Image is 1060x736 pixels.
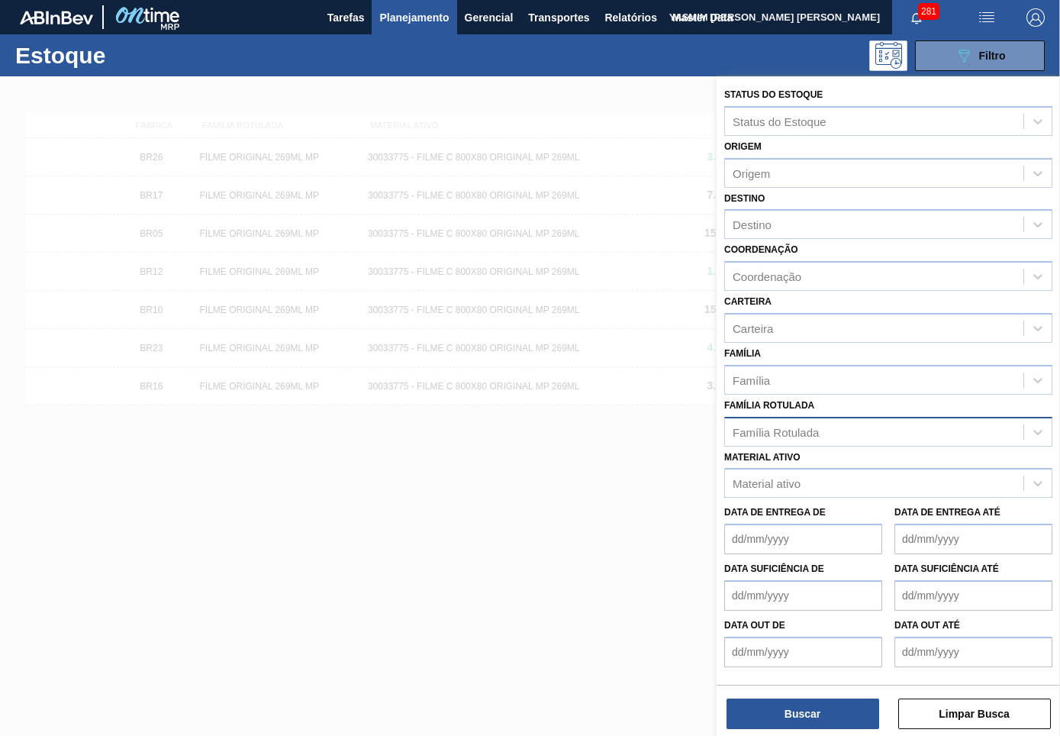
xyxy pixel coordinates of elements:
input: dd/mm/yyyy [894,580,1052,611]
button: Notificações [892,7,941,28]
input: dd/mm/yyyy [894,637,1052,667]
div: Família Rotulada [733,425,819,438]
span: Gerencial [465,8,514,27]
label: Família Rotulada [724,400,814,411]
label: Destino [724,193,765,204]
span: Planejamento [379,8,449,27]
img: Logout [1026,8,1045,27]
input: dd/mm/yyyy [724,637,882,667]
label: Origem [724,141,762,152]
label: Data out até [894,620,960,631]
div: Destino [733,218,772,231]
label: Data suficiência até [894,563,999,574]
h1: Estoque [15,47,230,64]
div: Origem [733,166,770,179]
div: Status do Estoque [733,115,826,128]
label: Família [724,348,761,359]
span: Tarefas [327,8,365,27]
label: Data de Entrega até [894,507,1000,518]
input: dd/mm/yyyy [724,580,882,611]
label: Status do Estoque [724,89,823,100]
label: Carteira [724,296,772,307]
img: userActions [978,8,996,27]
label: Material ativo [724,452,801,463]
input: dd/mm/yyyy [894,524,1052,554]
div: Família [733,373,770,386]
span: Filtro [979,50,1006,62]
input: dd/mm/yyyy [724,524,882,554]
div: Carteira [733,321,773,334]
label: Data de Entrega de [724,507,826,518]
label: Data suficiência de [724,563,824,574]
span: Transportes [528,8,589,27]
span: Relatórios [604,8,656,27]
img: TNhmsLtSVTkK8tSr43FrP2fwEKptu5GPRR3wAAAABJRU5ErkJggg== [20,11,93,24]
div: Pogramando: nenhum usuário selecionado [869,40,907,71]
label: Data out de [724,620,785,631]
div: Coordenação [733,270,801,283]
div: Material ativo [733,477,801,490]
button: Filtro [915,40,1045,71]
span: 281 [918,3,939,20]
label: Coordenação [724,244,798,255]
